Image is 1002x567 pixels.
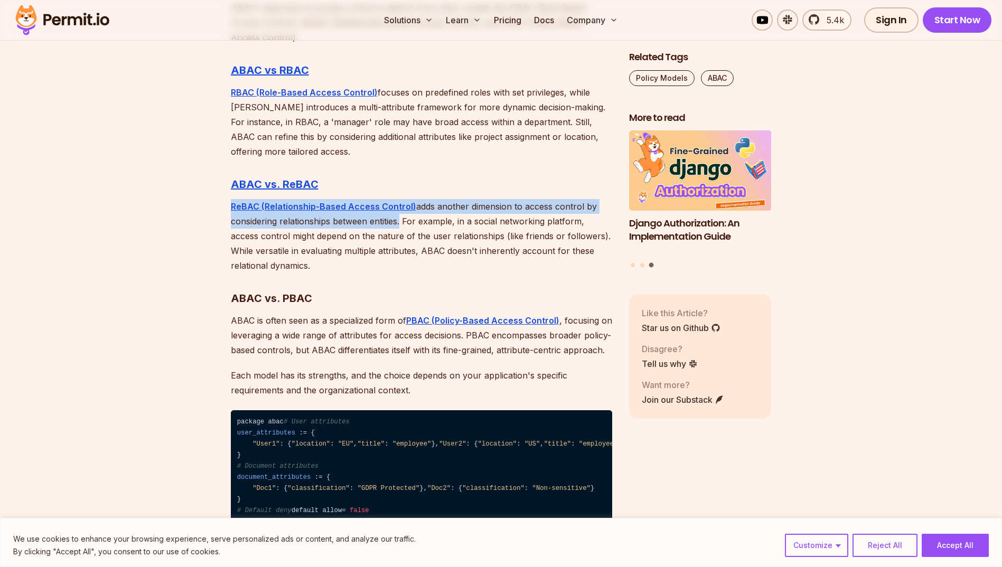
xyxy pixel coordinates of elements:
[629,131,772,269] div: Posts
[237,451,241,459] span: }
[358,485,420,492] span: "GDPR Protected"
[629,131,772,257] li: 3 of 3
[579,440,618,448] span: "employee"
[864,7,919,33] a: Sign In
[338,440,353,448] span: "EU"
[439,440,466,448] span: "User2"
[478,440,517,448] span: "location"
[287,440,291,448] span: {
[237,474,311,481] span: document_attributes
[350,485,353,492] span: :
[11,2,114,38] img: Permit logo
[292,440,331,448] span: "location"
[231,85,612,159] p: focuses on predefined roles with set privileges, while [PERSON_NAME] introduces a multi-attribute...
[642,307,720,319] p: Like this Article?
[237,496,241,503] span: }
[442,10,485,31] button: Learn
[642,393,724,406] a: Join our Substack
[427,485,451,492] span: "Doc2"
[380,10,437,31] button: Solutions
[315,474,319,481] span: :
[451,485,454,492] span: :
[462,485,525,492] span: "classification"
[802,10,851,31] a: 5.4k
[385,440,388,448] span: :
[342,507,345,514] span: =
[303,429,307,437] span: =
[13,533,416,545] p: We use cookies to enhance your browsing experience, serve personalized ads or content, and analyz...
[525,485,528,492] span: :
[231,87,378,98] a: RBAC (Role-Based Access Control)
[591,485,594,492] span: }
[466,440,470,448] span: :
[923,7,992,33] a: Start Now
[701,70,734,86] a: ABAC
[853,534,917,557] button: Reject All
[642,379,724,391] p: Want more?
[629,217,772,243] h3: Django Authorization: An Implementation Guide
[474,440,477,448] span: {
[252,440,279,448] span: "User1"
[231,178,319,191] a: ABAC vs. ReBAC
[231,292,312,305] strong: ABAC vs. PBAC
[490,10,526,31] a: Pricing
[642,343,698,355] p: Disagree?
[231,368,612,398] p: Each model has its strengths, and the choice depends on your application's specific requirements ...
[649,263,654,268] button: Go to slide 3
[252,485,276,492] span: "Doc1"
[640,263,644,267] button: Go to slide 2
[231,64,309,77] a: ABAC vs RBAC
[629,111,772,125] h2: More to read
[544,440,571,448] span: "title"
[563,10,622,31] button: Company
[629,131,772,257] a: Django Authorization: An Implementation GuideDjango Authorization: An Implementation Guide
[431,440,435,448] span: }
[319,474,322,481] span: =
[785,534,848,557] button: Customize
[629,51,772,64] h2: Related Tags
[326,474,330,481] span: {
[284,485,287,492] span: {
[419,485,423,492] span: }
[629,70,695,86] a: Policy Models
[280,440,284,448] span: :
[231,201,416,212] a: ReBAC (Relationship-Based Access Control)
[525,440,540,448] span: "US"
[406,315,559,326] a: PBAC (Policy-Based Access Control)
[571,440,575,448] span: :
[642,357,698,370] a: Tell us why
[820,14,844,26] span: 5.4k
[629,131,772,211] img: Django Authorization: An Implementation Guide
[532,485,591,492] span: "Non-sensitive"
[311,429,314,437] span: {
[922,534,989,557] button: Accept All
[13,545,416,558] p: By clicking "Accept All", you consent to our use of cookies.
[237,429,295,437] span: user_attributes
[284,418,350,426] span: # User attributes
[392,440,432,448] span: "employee"
[287,485,350,492] span: "classification"
[517,440,520,448] span: :
[358,440,385,448] span: "title"
[330,440,334,448] span: :
[237,462,319,470] span: # Document attributes
[458,485,462,492] span: {
[276,485,279,492] span: :
[231,199,612,273] p: adds another dimension to access control by considering relationships between entities. For examp...
[631,263,635,267] button: Go to slide 1
[350,507,369,514] span: false
[231,313,612,357] p: ABAC is often seen as a specialized form of , focusing on leveraging a wide range of attributes f...
[642,322,720,334] a: Star us on Github
[530,10,558,31] a: Docs
[299,429,303,437] span: :
[237,507,292,514] span: # Default deny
